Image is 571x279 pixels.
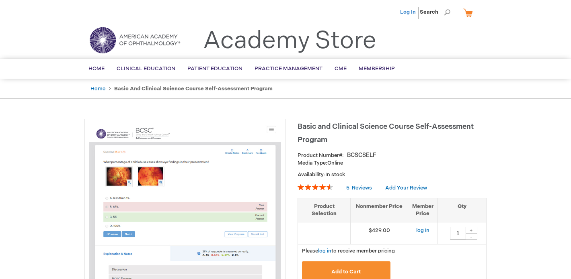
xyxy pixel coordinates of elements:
span: Please to receive member pricing [302,248,395,254]
a: log in [318,248,331,254]
span: Basic and Clinical Science Course Self-Assessment Program [298,122,474,144]
td: $429.00 [351,222,408,244]
p: Online [298,159,487,167]
div: 92% [298,184,333,190]
th: Member Price [408,198,437,222]
a: 5 Reviews [346,185,373,191]
strong: Product Number [298,152,344,159]
th: Product Selection [298,198,351,222]
span: Clinical Education [117,65,175,72]
div: + [465,227,477,234]
span: Patient Education [187,65,242,72]
input: Qty [450,227,466,240]
span: CME [335,65,347,72]
span: 5 [346,185,349,191]
th: Nonmember Price [351,198,408,222]
a: log in [416,227,429,234]
p: Availability: [298,171,487,179]
a: Log In [400,9,416,15]
span: Membership [359,65,395,72]
th: Qty [437,198,486,222]
a: Home [90,86,105,92]
span: Add to Cart [331,269,361,275]
a: Academy Store [203,26,376,55]
strong: Basic and Clinical Science Course Self-Assessment Program [114,86,273,92]
div: - [465,233,477,240]
span: Reviews [352,185,372,191]
span: Practice Management [255,65,322,72]
div: BCSCSELF [347,151,376,159]
span: In stock [325,171,345,178]
a: Add Your Review [385,185,427,191]
strong: Media Type: [298,160,327,166]
span: Home [88,65,105,72]
span: Search [420,4,450,20]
